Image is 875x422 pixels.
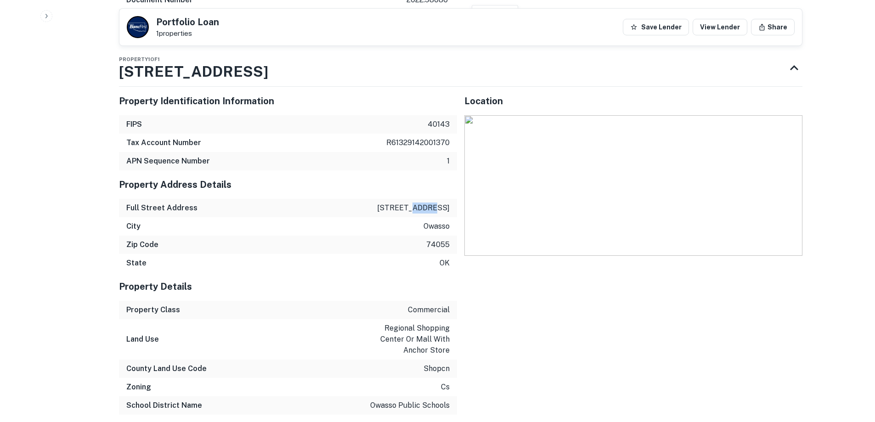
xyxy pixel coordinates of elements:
p: cs [441,382,450,393]
h6: School District Name [126,400,202,411]
a: View Lender [693,19,747,35]
p: ok [440,258,450,269]
p: r61329142001370 [386,137,450,148]
h6: FIPS [126,119,142,130]
h5: Portfolio Loan [156,17,219,27]
p: owasso public schools [370,400,450,411]
p: 1 properties [156,29,219,38]
h5: Location [464,94,802,108]
h5: Property Address Details [119,178,457,191]
h6: State [126,258,147,269]
h6: Zip Code [126,239,158,250]
h6: APN Sequence Number [126,156,210,167]
h6: County Land Use Code [126,363,207,374]
h6: Full Street Address [126,203,198,214]
p: owasso [423,221,450,232]
h6: Property Class [126,304,180,315]
p: shopcn [423,363,450,374]
h6: Tax Account Number [126,137,201,148]
p: [STREET_ADDRESS] [377,203,450,214]
div: Property1of1[STREET_ADDRESS] [119,50,802,86]
span: Property 1 of 1 [119,56,160,62]
p: 40143 [428,119,450,130]
h6: City [126,221,141,232]
p: 74055 [426,239,450,250]
p: regional shopping center or mall with anchor store [367,323,450,356]
h5: Property Identification Information [119,94,457,108]
h5: Property Details [119,280,457,293]
p: commercial [408,304,450,315]
h6: Land Use [126,334,159,345]
iframe: Chat Widget [829,349,875,393]
h3: [STREET_ADDRESS] [119,61,268,83]
h6: Zoning [126,382,151,393]
button: Save Lender [623,19,689,35]
p: 1 [447,156,450,167]
button: Share [751,19,795,35]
